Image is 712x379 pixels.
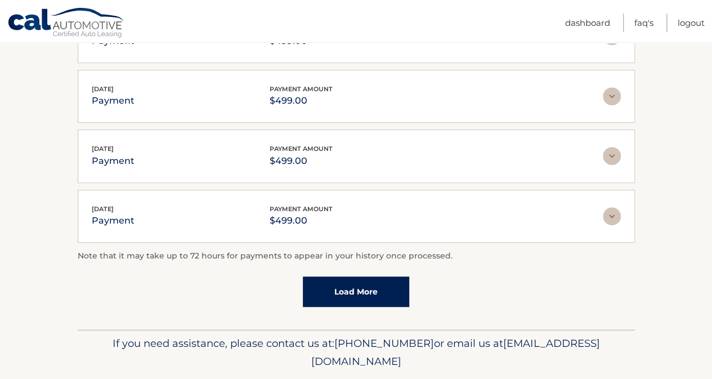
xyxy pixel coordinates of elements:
[303,277,409,307] a: Load More
[270,145,333,153] span: payment amount
[92,85,114,93] span: [DATE]
[92,153,135,169] p: payment
[92,93,135,109] p: payment
[311,337,600,368] span: [EMAIL_ADDRESS][DOMAIN_NAME]
[334,337,434,350] span: [PHONE_NUMBER]
[603,207,621,225] img: accordion-rest.svg
[270,85,333,93] span: payment amount
[92,213,135,229] p: payment
[78,249,635,263] p: Note that it may take up to 72 hours for payments to appear in your history once processed.
[85,335,628,371] p: If you need assistance, please contact us at: or email us at
[270,153,333,169] p: $499.00
[92,205,114,213] span: [DATE]
[92,145,114,153] span: [DATE]
[270,205,333,213] span: payment amount
[603,87,621,105] img: accordion-rest.svg
[565,14,610,32] a: Dashboard
[603,147,621,165] img: accordion-rest.svg
[634,14,653,32] a: FAQ's
[7,7,126,40] a: Cal Automotive
[678,14,705,32] a: Logout
[270,213,333,229] p: $499.00
[270,93,333,109] p: $499.00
